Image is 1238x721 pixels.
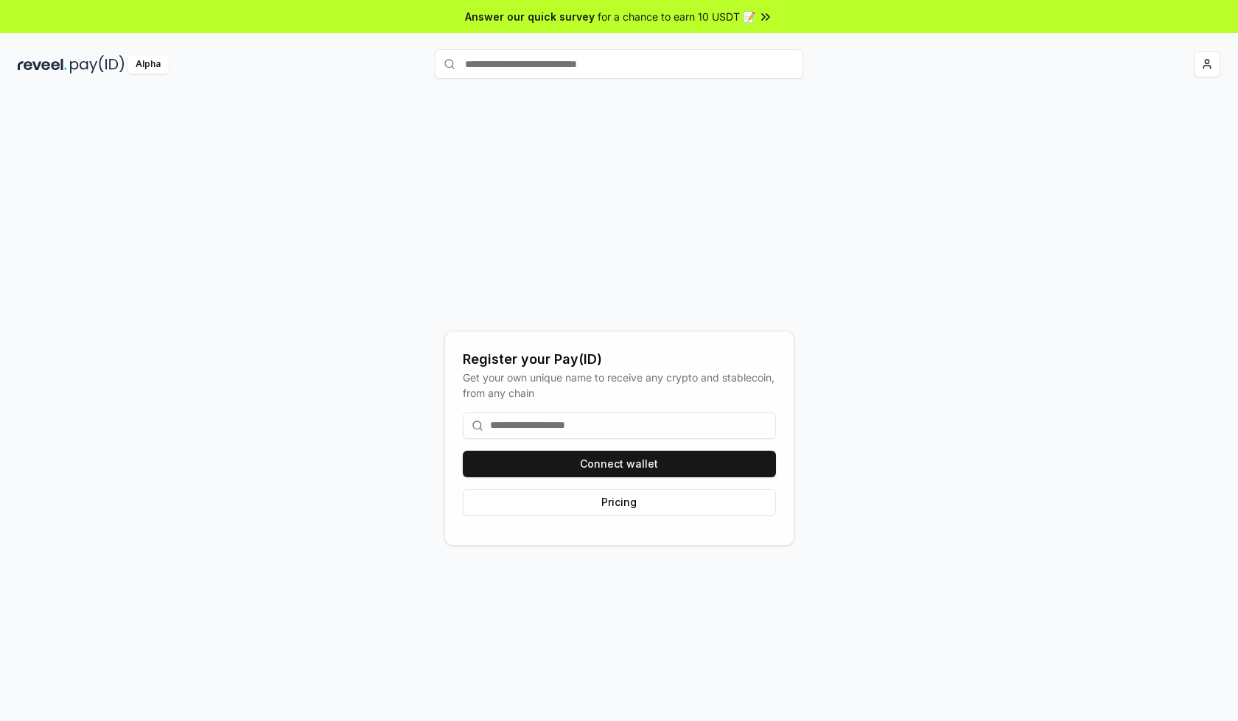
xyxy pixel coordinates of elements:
[18,55,67,74] img: reveel_dark
[465,9,595,24] span: Answer our quick survey
[463,349,776,370] div: Register your Pay(ID)
[70,55,125,74] img: pay_id
[463,489,776,516] button: Pricing
[463,451,776,477] button: Connect wallet
[463,370,776,401] div: Get your own unique name to receive any crypto and stablecoin, from any chain
[127,55,169,74] div: Alpha
[598,9,755,24] span: for a chance to earn 10 USDT 📝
